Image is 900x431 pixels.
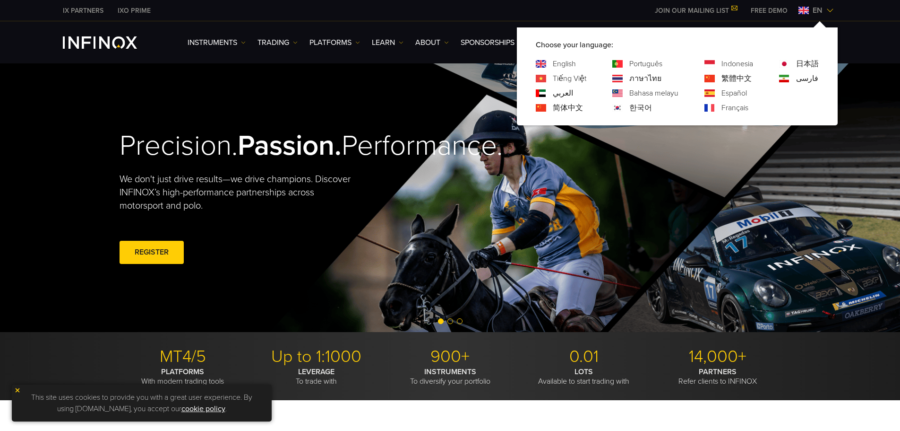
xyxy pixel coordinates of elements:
a: Learn [372,37,403,48]
p: 0.01 [521,346,647,367]
strong: INSTRUMENTS [424,367,476,377]
a: Language [629,73,661,84]
a: SPONSORSHIPS [461,37,514,48]
a: Language [796,73,818,84]
strong: PLATFORMS [161,367,204,377]
p: MT4/5 [120,346,246,367]
p: This site uses cookies to provide you with a great user experience. By using [DOMAIN_NAME], you a... [17,389,267,417]
a: Language [721,73,752,84]
a: TRADING [257,37,298,48]
p: Available to start trading with [521,367,647,386]
a: Language [553,102,583,114]
p: To trade with [253,367,380,386]
a: JOIN OUR MAILING LIST [648,7,744,15]
strong: Passion. [238,129,342,163]
img: yellow close icon [14,387,21,394]
span: Go to slide 3 [457,318,463,324]
a: Language [629,58,662,70]
a: Language [553,88,573,99]
p: Up to 1:1000 [253,346,380,367]
a: Language [629,102,652,114]
a: INFINOX MENU [744,6,795,16]
a: Language [721,58,753,70]
strong: PARTNERS [699,367,737,377]
a: Language [553,73,586,84]
p: We don't just drive results—we drive champions. Discover INFINOX’s high-performance partnerships ... [120,173,358,212]
a: cookie policy [181,404,225,413]
p: Choose your language: [536,39,819,51]
a: Language [796,58,819,70]
a: ABOUT [415,37,449,48]
span: en [809,5,826,16]
a: INFINOX [111,6,158,16]
strong: LOTS [574,367,593,377]
h2: Precision. Performance. [120,129,417,163]
a: Language [629,88,678,99]
a: Language [721,88,747,99]
p: To diversify your portfolio [387,367,514,386]
span: Go to slide 2 [447,318,453,324]
a: Instruments [188,37,246,48]
p: 14,000+ [654,346,781,367]
a: Language [553,58,576,70]
a: PLATFORMS [309,37,360,48]
a: Language [721,102,748,114]
p: Refer clients to INFINOX [654,367,781,386]
strong: LEVERAGE [298,367,334,377]
a: REGISTER [120,241,184,264]
a: INFINOX Logo [63,36,159,49]
a: INFINOX [56,6,111,16]
span: Go to slide 1 [438,318,444,324]
p: With modern trading tools [120,367,246,386]
p: 900+ [387,346,514,367]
